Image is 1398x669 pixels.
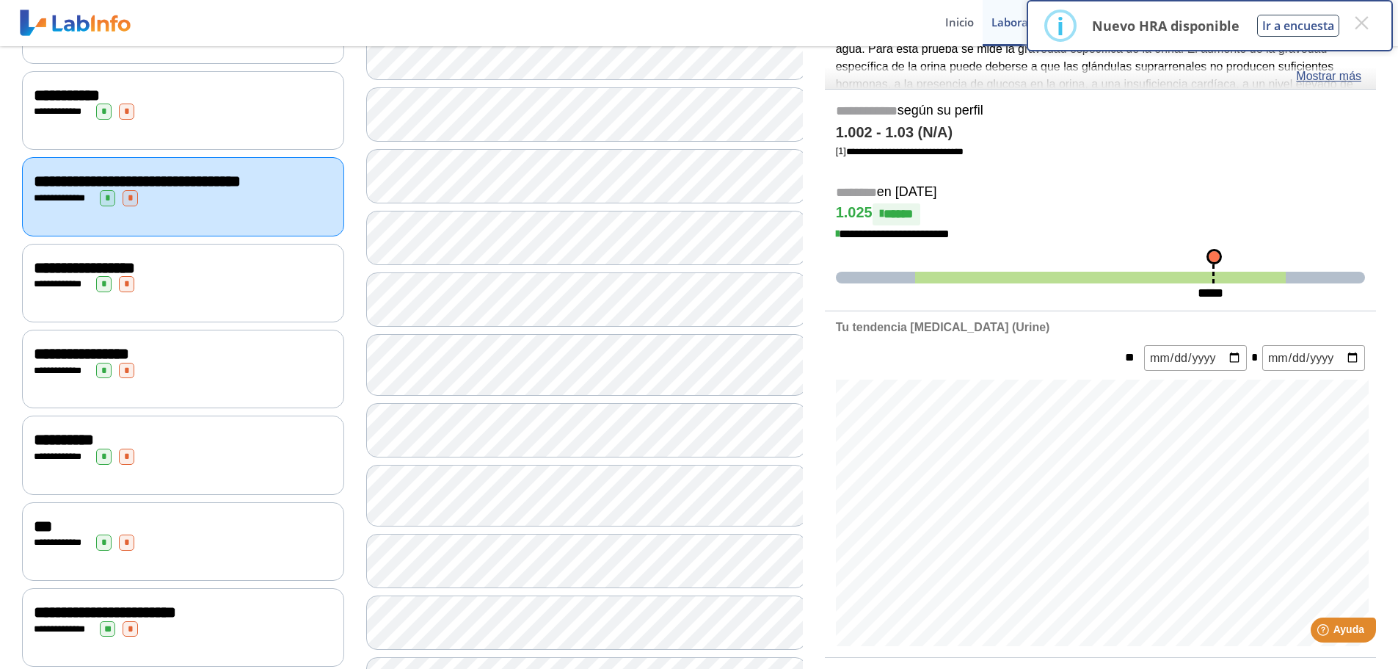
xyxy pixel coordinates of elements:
[836,184,1365,201] h5: en [DATE]
[1267,612,1382,653] iframe: Help widget launcher
[836,203,1365,225] h4: 1.025
[1144,345,1247,371] input: mm/dd/yyyy
[1296,68,1361,85] a: Mostrar más
[1348,10,1375,36] button: Close this dialog
[1262,345,1365,371] input: mm/dd/yyyy
[1092,17,1239,35] p: Nuevo HRA disponible
[836,321,1050,333] b: Tu tendencia [MEDICAL_DATA] (Urine)
[836,124,1365,142] h4: 1.002 - 1.03 (N/A)
[1257,15,1339,37] button: Ir a encuesta
[836,145,964,156] a: [1]
[1057,12,1064,39] div: i
[836,103,1365,120] h5: según su perfil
